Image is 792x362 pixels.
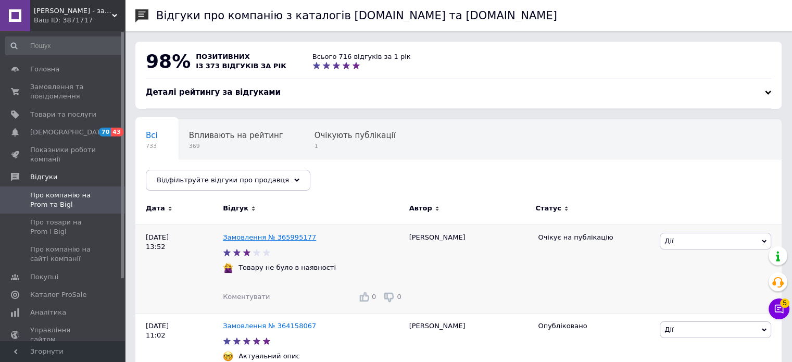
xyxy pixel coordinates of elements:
[146,170,252,180] span: Опубліковані без комен...
[30,245,96,264] span: Про компанію на сайті компанії
[372,293,376,301] span: 0
[34,16,125,25] div: Ваш ID: 3871717
[664,326,673,333] span: Дії
[30,290,86,299] span: Каталог ProSale
[30,110,96,119] span: Товари та послуги
[196,53,250,60] span: позитивних
[664,237,673,245] span: Дії
[111,128,123,136] span: 43
[223,233,316,241] a: Замовлення № 365995177
[397,293,401,301] span: 0
[30,82,96,101] span: Замовлення та повідомлення
[223,351,233,361] img: :nerd_face:
[409,204,432,213] span: Автор
[30,326,96,344] span: Управління сайтом
[223,292,270,302] div: Коментувати
[30,308,66,317] span: Аналітика
[312,52,411,61] div: Всього 716 відгуків за 1 рік
[30,172,57,182] span: Відгуки
[146,87,771,98] div: Деталі рейтингу за відгуками
[5,36,123,55] input: Пошук
[315,131,396,140] span: Очікують публікації
[135,224,223,313] div: [DATE] 13:52
[538,233,652,242] div: Очікує на публікацію
[189,142,283,150] span: 369
[538,321,652,331] div: Опубліковано
[157,176,289,184] span: Відфільтруйте відгуки про продавця
[34,6,112,16] span: Rick - запчастини та аксесуари до побутової техніки.
[146,204,165,213] span: Дата
[146,51,191,72] span: 98%
[236,352,303,361] div: Актуальний опис
[30,65,59,74] span: Головна
[223,204,248,213] span: Відгук
[223,322,316,330] a: Замовлення № 364158067
[30,128,107,137] span: [DEMOGRAPHIC_DATA]
[196,62,286,70] span: із 373 відгуків за рік
[146,131,158,140] span: Всі
[30,191,96,209] span: Про компанію на Prom та Bigl
[146,142,158,150] span: 733
[30,218,96,236] span: Про товари на Prom і Bigl
[189,131,283,140] span: Впливають на рейтинг
[315,142,396,150] span: 1
[236,263,338,272] div: Товару не було в наявності
[223,263,233,273] img: :woman-gesturing-no:
[223,293,270,301] span: Коментувати
[404,224,533,313] div: [PERSON_NAME]
[156,9,557,22] h1: Відгуки про компанію з каталогів [DOMAIN_NAME] та [DOMAIN_NAME]
[535,204,561,213] span: Статус
[135,159,272,199] div: Опубліковані без коментаря
[780,298,789,308] span: 5
[99,128,111,136] span: 70
[30,272,58,282] span: Покупці
[146,88,281,97] span: Деталі рейтингу за відгуками
[769,298,789,319] button: Чат з покупцем5
[30,145,96,164] span: Показники роботи компанії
